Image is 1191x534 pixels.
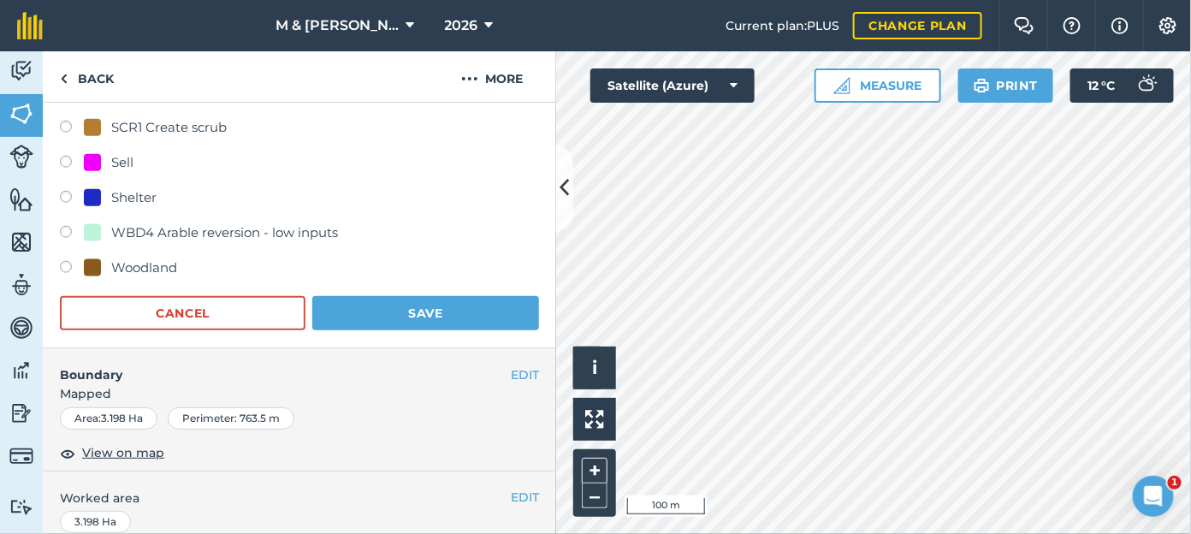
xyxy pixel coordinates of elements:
iframe: Intercom live chat [1133,476,1174,517]
img: svg+xml;base64,PD94bWwgdmVyc2lvbj0iMS4wIiBlbmNvZGluZz0idXRmLTgiPz4KPCEtLSBHZW5lcmF0b3I6IEFkb2JlIE... [9,358,33,383]
img: svg+xml;base64,PD94bWwgdmVyc2lvbj0iMS4wIiBlbmNvZGluZz0idXRmLTgiPz4KPCEtLSBHZW5lcmF0b3I6IEFkb2JlIE... [9,145,33,169]
img: svg+xml;base64,PHN2ZyB4bWxucz0iaHR0cDovL3d3dy53My5vcmcvMjAwMC9zdmciIHdpZHRoPSIxOSIgaGVpZ2h0PSIyNC... [974,75,990,96]
span: 12 ° C [1087,68,1116,103]
img: A cog icon [1158,17,1178,34]
img: svg+xml;base64,PHN2ZyB4bWxucz0iaHR0cDovL3d3dy53My5vcmcvMjAwMC9zdmciIHdpZHRoPSI1NiIgaGVpZ2h0PSI2MC... [9,187,33,212]
img: fieldmargin Logo [17,12,43,39]
button: + [582,458,607,484]
img: svg+xml;base64,PHN2ZyB4bWxucz0iaHR0cDovL3d3dy53My5vcmcvMjAwMC9zdmciIHdpZHRoPSI5IiBoZWlnaHQ9IjI0Ii... [60,68,68,89]
img: svg+xml;base64,PD94bWwgdmVyc2lvbj0iMS4wIiBlbmNvZGluZz0idXRmLTgiPz4KPCEtLSBHZW5lcmF0b3I6IEFkb2JlIE... [9,400,33,426]
img: Ruler icon [833,77,850,94]
div: WBD4 Arable reversion - low inputs [111,222,338,243]
span: 1 [1168,476,1182,489]
span: View on map [82,443,164,462]
a: Back [43,51,131,102]
button: Measure [815,68,941,103]
button: Satellite (Azure) [590,68,755,103]
h4: Boundary [43,348,511,384]
span: M & [PERSON_NAME] [276,15,399,36]
button: EDIT [511,365,539,384]
div: Area : 3.198 Ha [60,407,157,430]
span: i [592,357,597,378]
button: Cancel [60,296,305,330]
span: Current plan : PLUS [726,16,839,35]
span: Mapped [43,384,556,403]
div: 3.198 Ha [60,511,131,533]
div: Woodland [111,258,177,278]
button: i [573,347,616,389]
img: svg+xml;base64,PHN2ZyB4bWxucz0iaHR0cDovL3d3dy53My5vcmcvMjAwMC9zdmciIHdpZHRoPSIyMCIgaGVpZ2h0PSIyNC... [461,68,478,89]
img: Two speech bubbles overlapping with the left bubble in the forefront [1014,17,1034,34]
button: – [582,484,607,508]
span: Worked area [60,489,539,507]
a: Change plan [853,12,982,39]
img: svg+xml;base64,PD94bWwgdmVyc2lvbj0iMS4wIiBlbmNvZGluZz0idXRmLTgiPz4KPCEtLSBHZW5lcmF0b3I6IEFkb2JlIE... [1129,68,1164,103]
div: Shelter [111,187,157,208]
img: A question mark icon [1062,17,1082,34]
img: Four arrows, one pointing top left, one top right, one bottom right and the last bottom left [585,410,604,429]
div: Sell [111,152,133,173]
img: svg+xml;base64,PHN2ZyB4bWxucz0iaHR0cDovL3d3dy53My5vcmcvMjAwMC9zdmciIHdpZHRoPSIxNyIgaGVpZ2h0PSIxNy... [1111,15,1129,36]
div: Perimeter : 763.5 m [168,407,294,430]
img: svg+xml;base64,PD94bWwgdmVyc2lvbj0iMS4wIiBlbmNvZGluZz0idXRmLTgiPz4KPCEtLSBHZW5lcmF0b3I6IEFkb2JlIE... [9,315,33,341]
button: View on map [60,443,164,464]
img: svg+xml;base64,PD94bWwgdmVyc2lvbj0iMS4wIiBlbmNvZGluZz0idXRmLTgiPz4KPCEtLSBHZW5lcmF0b3I6IEFkb2JlIE... [9,499,33,515]
img: svg+xml;base64,PD94bWwgdmVyc2lvbj0iMS4wIiBlbmNvZGluZz0idXRmLTgiPz4KPCEtLSBHZW5lcmF0b3I6IEFkb2JlIE... [9,58,33,84]
div: SCR1 Create scrub [111,117,227,138]
button: More [428,51,556,102]
button: Save [312,296,539,330]
span: 2026 [445,15,478,36]
button: 12 °C [1070,68,1174,103]
img: svg+xml;base64,PHN2ZyB4bWxucz0iaHR0cDovL3d3dy53My5vcmcvMjAwMC9zdmciIHdpZHRoPSI1NiIgaGVpZ2h0PSI2MC... [9,229,33,255]
img: svg+xml;base64,PD94bWwgdmVyc2lvbj0iMS4wIiBlbmNvZGluZz0idXRmLTgiPz4KPCEtLSBHZW5lcmF0b3I6IEFkb2JlIE... [9,272,33,298]
button: EDIT [511,489,539,507]
img: svg+xml;base64,PD94bWwgdmVyc2lvbj0iMS4wIiBlbmNvZGluZz0idXRmLTgiPz4KPCEtLSBHZW5lcmF0b3I6IEFkb2JlIE... [9,444,33,468]
img: svg+xml;base64,PHN2ZyB4bWxucz0iaHR0cDovL3d3dy53My5vcmcvMjAwMC9zdmciIHdpZHRoPSIxOCIgaGVpZ2h0PSIyNC... [60,443,75,464]
img: svg+xml;base64,PHN2ZyB4bWxucz0iaHR0cDovL3d3dy53My5vcmcvMjAwMC9zdmciIHdpZHRoPSI1NiIgaGVpZ2h0PSI2MC... [9,101,33,127]
button: Print [958,68,1054,103]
